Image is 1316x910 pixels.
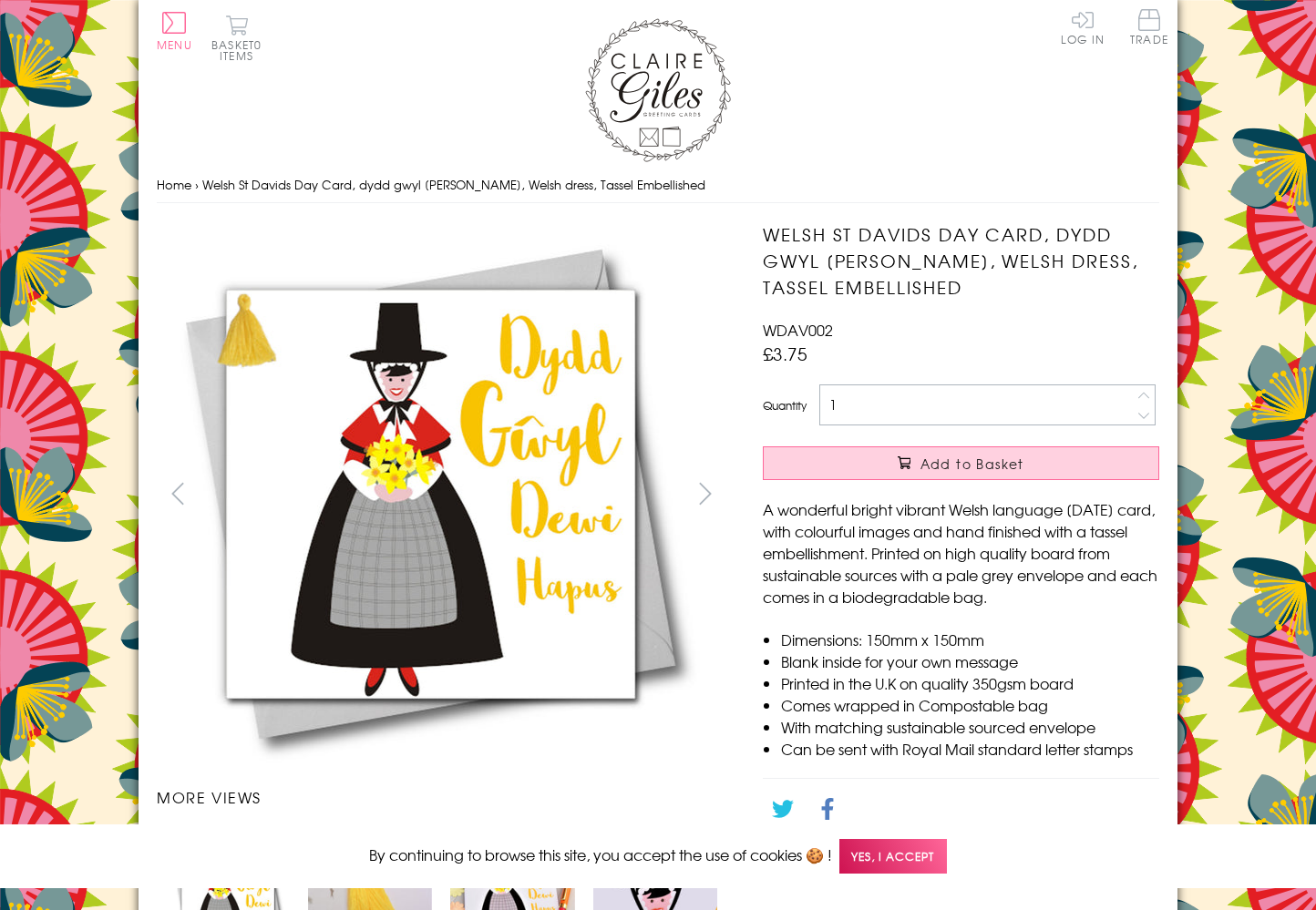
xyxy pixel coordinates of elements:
a: Trade [1130,9,1168,48]
nav: breadcrumbs [157,167,1159,204]
img: Welsh St Davids Day Card, dydd gwyl dewi hapus, Welsh dress, Tassel Embellished [157,221,704,767]
li: Blank inside for your own message [781,650,1159,672]
span: Yes, I accept [839,839,947,874]
li: With matching sustainable sourced envelope [781,716,1159,738]
a: Home [157,176,191,193]
button: next [685,473,726,514]
h3: More views [157,786,726,808]
h1: Welsh St Davids Day Card, dydd gwyl [PERSON_NAME], Welsh dress, Tassel Embellished [763,221,1159,300]
img: Welsh St Davids Day Card, dydd gwyl dewi hapus, Welsh dress, Tassel Embellished [726,221,1273,768]
label: Quantity [763,397,807,414]
p: A wonderful bright vibrant Welsh language [DATE] card, with colourful images and hand finished wi... [763,498,1159,608]
li: Can be sent with Royal Mail standard letter stamps [781,738,1159,760]
span: £3.75 [763,341,807,366]
span: Trade [1130,9,1168,45]
img: Claire Giles Greetings Cards [585,18,731,162]
a: Log In [1061,9,1105,45]
span: WDAV002 [763,319,833,341]
button: Basket0 items [211,15,262,61]
li: Dimensions: 150mm x 150mm [781,629,1159,650]
button: Menu [157,12,192,50]
button: prev [157,473,198,514]
button: Add to Basket [763,446,1159,480]
span: 0 items [220,36,262,64]
li: Comes wrapped in Compostable bag [781,694,1159,716]
span: Add to Basket [920,455,1024,473]
span: Menu [157,36,192,53]
li: Printed in the U.K on quality 350gsm board [781,672,1159,694]
span: Welsh St Davids Day Card, dydd gwyl [PERSON_NAME], Welsh dress, Tassel Embellished [202,176,705,193]
span: › [195,176,199,193]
